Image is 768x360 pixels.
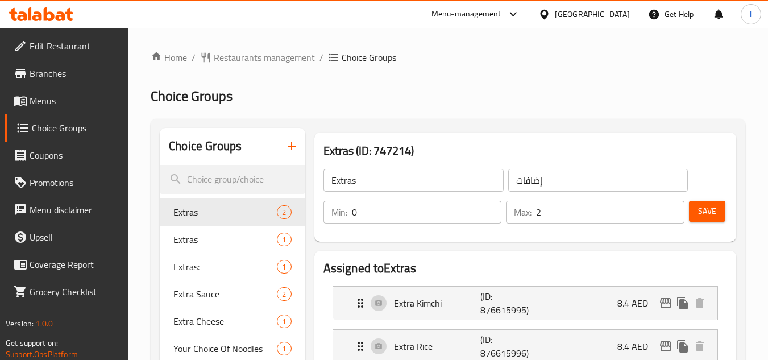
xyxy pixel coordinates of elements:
a: Upsell [5,224,128,251]
nav: breadcrumb [151,51,745,64]
button: duplicate [674,338,691,355]
h3: Extras (ID: 747214) [323,142,727,160]
span: Choice Groups [32,121,119,135]
span: 2 [277,289,290,300]
div: Choices [277,287,291,301]
span: Coverage Report [30,258,119,271]
a: Menu disclaimer [5,196,128,224]
div: Choices [277,342,291,355]
span: Restaurants management [214,51,315,64]
div: Choices [277,260,291,274]
span: Upsell [30,230,119,244]
span: Menus [30,94,119,107]
span: Your Choice Of Noodles [173,342,277,355]
p: (ID: 876615996) [480,333,538,360]
span: Save [698,204,716,218]
input: search [160,165,305,194]
span: Edit Restaurant [30,39,119,53]
span: Extra Sauce [173,287,277,301]
span: Extras [173,233,277,246]
a: Restaurants management [200,51,315,64]
div: Extra Sauce2 [160,280,305,308]
span: Grocery Checklist [30,285,119,299]
a: Menus [5,87,128,114]
div: Choices [277,315,291,328]
button: edit [657,338,674,355]
span: 1.0.0 [35,316,53,331]
span: Coupons [30,148,119,162]
p: 8.4 AED [617,296,657,310]
h2: Choice Groups [169,138,242,155]
a: Choice Groups [5,114,128,142]
p: Extra Rice [394,340,481,353]
span: Extra Cheese [173,315,277,328]
a: Coverage Report [5,251,128,278]
span: Choice Groups [151,83,233,109]
button: duplicate [674,295,691,312]
span: 1 [277,234,290,245]
p: (ID: 876615995) [480,289,538,317]
div: [GEOGRAPHIC_DATA] [555,8,630,20]
p: Extra Kimchi [394,296,481,310]
span: 2 [277,207,290,218]
div: Expand [333,287,717,320]
li: / [319,51,323,64]
div: Choices [277,233,291,246]
span: Choice Groups [342,51,396,64]
button: delete [691,338,708,355]
span: 1 [277,262,290,272]
div: Menu-management [431,7,501,21]
a: Home [151,51,187,64]
button: delete [691,295,708,312]
span: 1 [277,344,290,354]
div: Extras:1 [160,253,305,280]
span: Extras [173,205,277,219]
span: Branches [30,67,119,80]
a: Coupons [5,142,128,169]
div: Extra Cheese1 [160,308,305,335]
div: Extras1 [160,226,305,253]
div: Choices [277,205,291,219]
li: / [192,51,196,64]
a: Promotions [5,169,128,196]
a: Grocery Checklist [5,278,128,305]
span: Version: [6,316,34,331]
p: Max: [514,205,532,219]
span: 1 [277,316,290,327]
li: Expand [323,282,727,325]
a: Branches [5,60,128,87]
h2: Assigned to Extras [323,260,727,277]
div: Extras2 [160,198,305,226]
button: Save [689,201,725,222]
span: Promotions [30,176,119,189]
p: Min: [331,205,347,219]
span: Get support on: [6,336,58,350]
span: l [750,8,752,20]
button: edit [657,295,674,312]
span: Menu disclaimer [30,203,119,217]
p: 8.4 AED [617,340,657,353]
a: Edit Restaurant [5,32,128,60]
span: Extras: [173,260,277,274]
